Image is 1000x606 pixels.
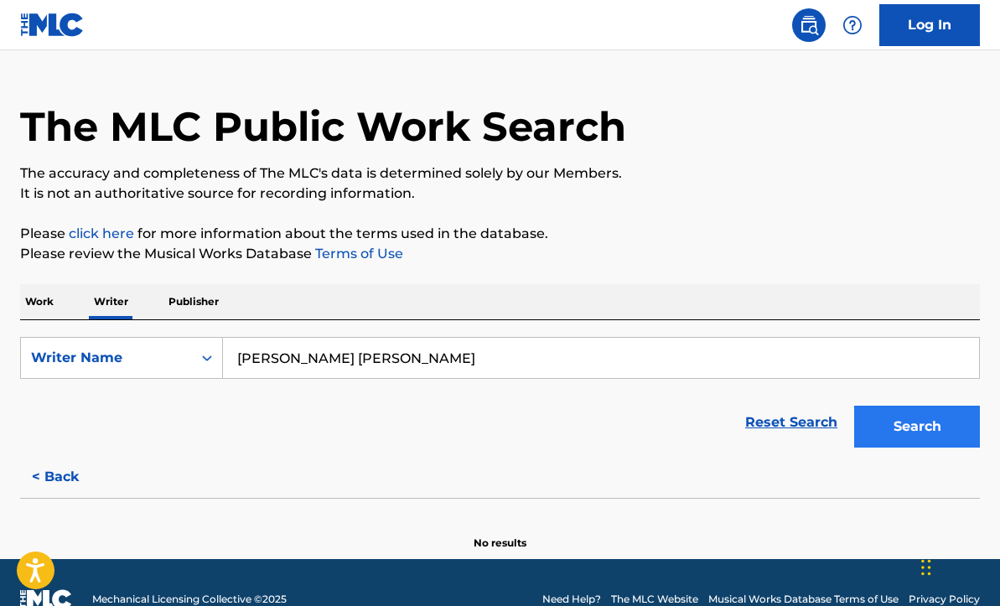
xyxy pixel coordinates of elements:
[20,456,121,498] button: < Back
[836,8,869,42] div: Help
[879,4,980,46] a: Log In
[20,244,980,264] p: Please review the Musical Works Database
[20,224,980,244] p: Please for more information about the terms used in the database.
[916,526,1000,606] iframe: Chat Widget
[737,404,846,441] a: Reset Search
[312,246,403,262] a: Terms of Use
[792,8,826,42] a: Public Search
[20,284,59,319] p: Work
[474,515,526,551] p: No results
[20,101,626,152] h1: The MLC Public Work Search
[163,284,224,319] p: Publisher
[20,13,85,37] img: MLC Logo
[854,406,980,448] button: Search
[20,337,980,456] form: Search Form
[921,542,931,593] div: Drag
[842,15,863,35] img: help
[69,225,134,241] a: click here
[20,184,980,204] p: It is not an authoritative source for recording information.
[31,348,182,368] div: Writer Name
[20,163,980,184] p: The accuracy and completeness of The MLC's data is determined solely by our Members.
[89,284,133,319] p: Writer
[799,15,819,35] img: search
